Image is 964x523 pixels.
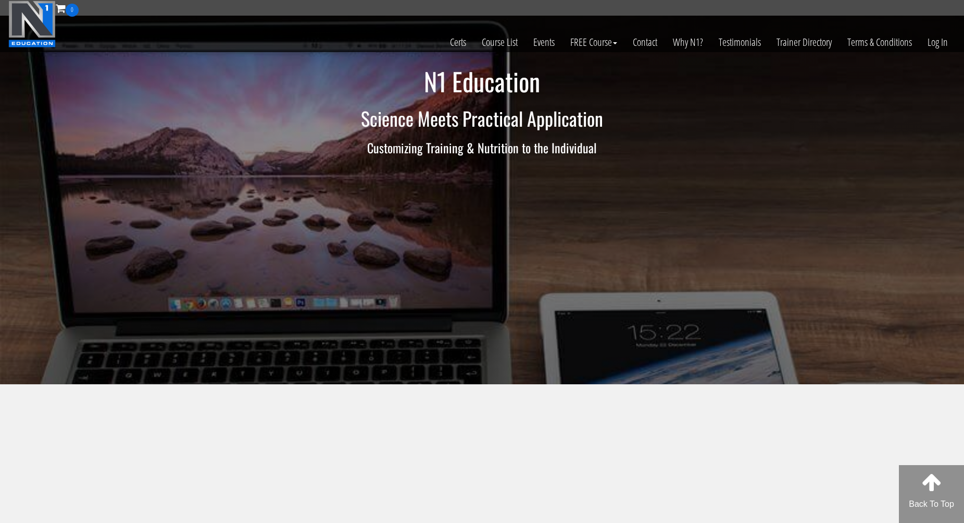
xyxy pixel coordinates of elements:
h3: Customizing Training & Nutrition to the Individual [178,141,787,154]
a: Why N1? [665,17,711,68]
a: Course List [474,17,525,68]
img: n1-education [8,1,56,47]
a: Certs [442,17,474,68]
span: 0 [66,4,79,17]
p: Back To Top [899,498,964,510]
a: Trainer Directory [769,17,840,68]
a: Contact [625,17,665,68]
h1: N1 Education [178,68,787,95]
a: FREE Course [562,17,625,68]
a: Events [525,17,562,68]
h2: Science Meets Practical Application [178,108,787,129]
a: 0 [56,1,79,15]
a: Testimonials [711,17,769,68]
a: Terms & Conditions [840,17,920,68]
a: Log In [920,17,956,68]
